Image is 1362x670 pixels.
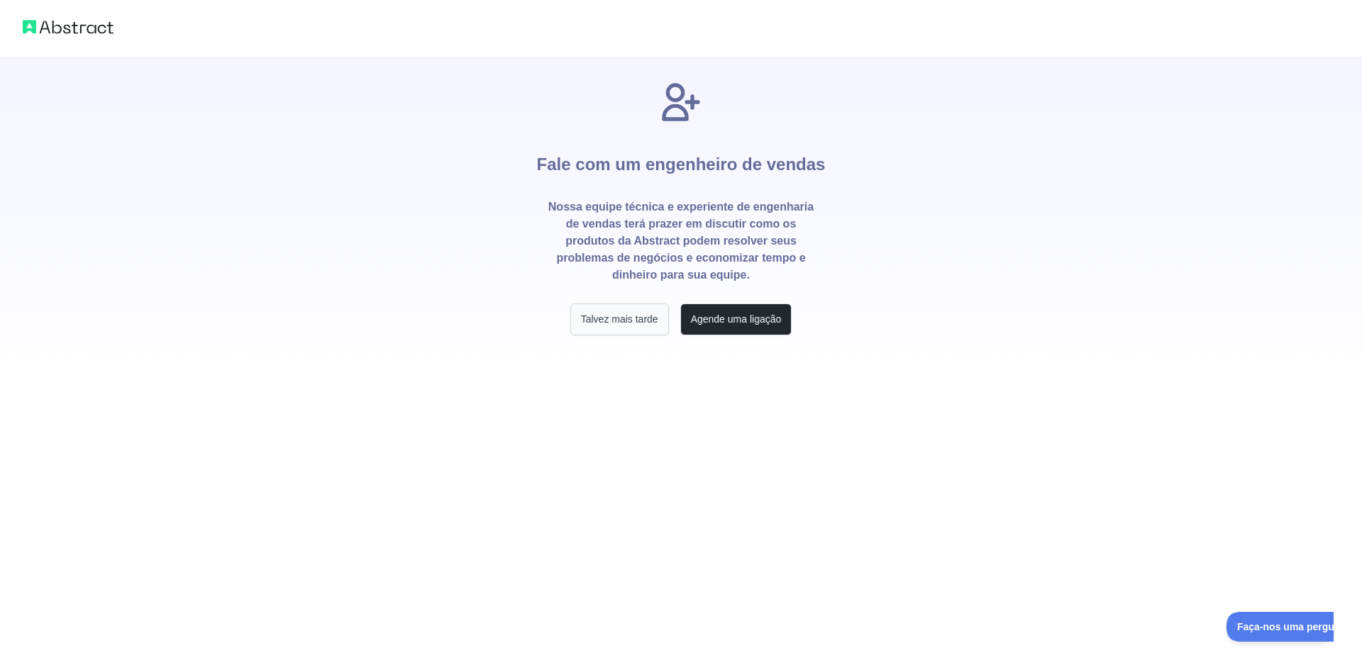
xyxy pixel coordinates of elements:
[11,9,123,21] font: Faça-nos uma pergunta
[537,155,826,174] font: Fale com um engenheiro de vendas
[581,313,658,325] font: Talvez mais tarde
[548,201,814,281] font: Nossa equipe técnica e experiente de engenharia de vendas terá prazer em discutir como os produto...
[23,17,113,37] img: Logotipo abstrato
[1227,612,1334,642] iframe: Alternar Suporte ao Cliente
[680,303,792,335] button: Agende uma ligação
[691,313,782,325] font: Agende uma ligação
[570,303,669,335] button: Talvez mais tarde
